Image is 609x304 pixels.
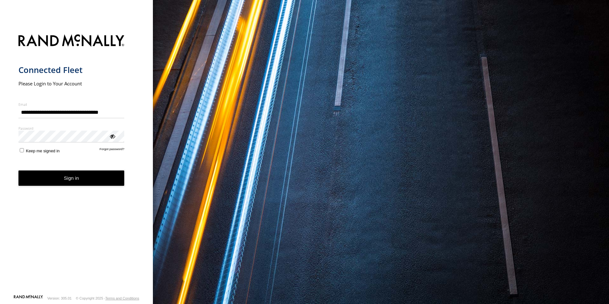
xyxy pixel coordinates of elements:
[100,147,125,153] a: Forgot password?
[14,295,43,301] a: Visit our Website
[109,133,115,139] div: ViewPassword
[18,170,125,186] button: Sign in
[26,148,60,153] span: Keep me signed in
[18,126,125,131] label: Password
[20,148,24,152] input: Keep me signed in
[18,102,125,107] label: Email
[18,31,135,294] form: main
[47,296,72,300] div: Version: 305.01
[76,296,139,300] div: © Copyright 2025 -
[105,296,139,300] a: Terms and Conditions
[18,33,125,49] img: Rand McNally
[18,80,125,87] h2: Please Login to Your Account
[18,65,125,75] h1: Connected Fleet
